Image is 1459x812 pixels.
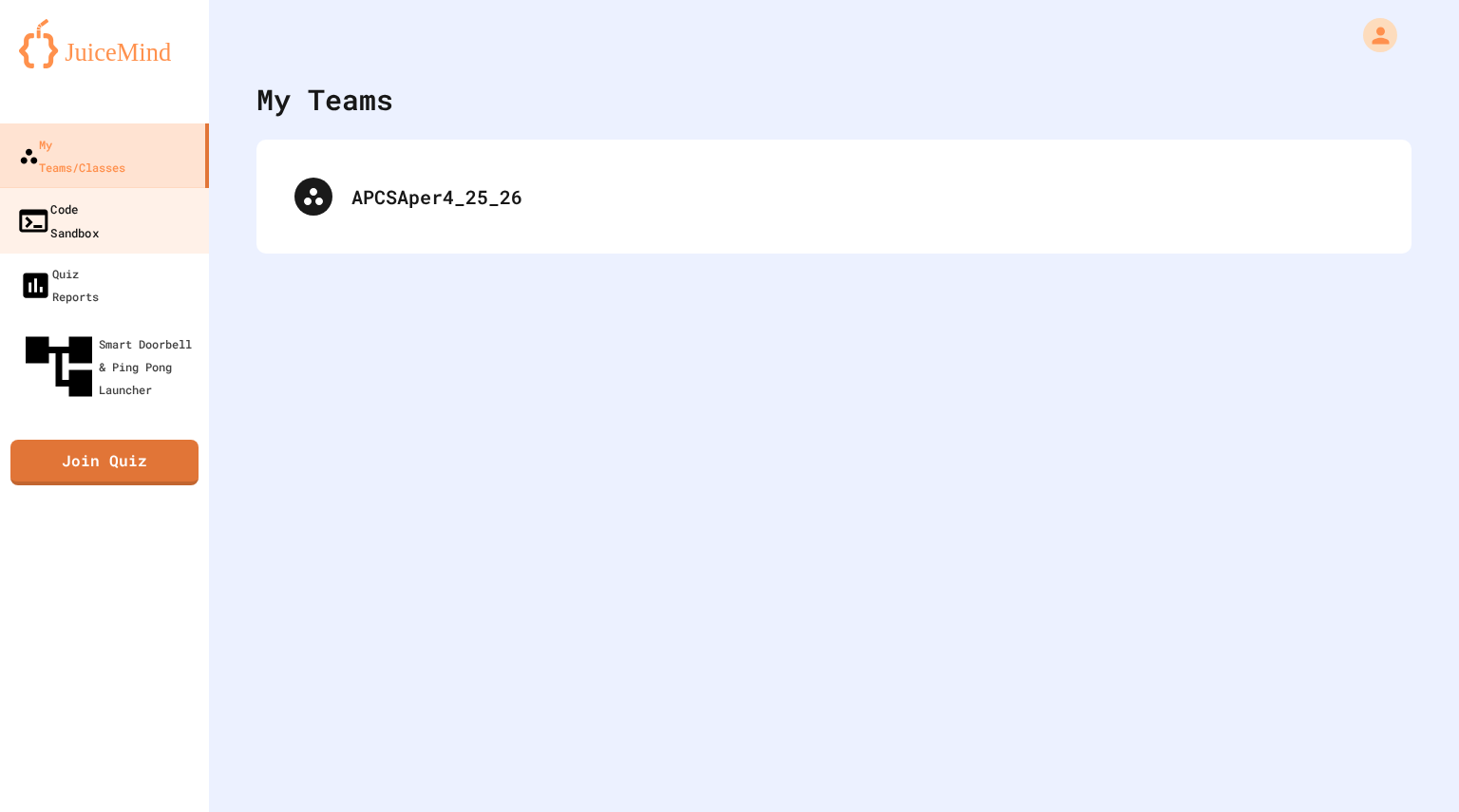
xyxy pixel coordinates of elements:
img: logo-orange.svg [19,19,190,68]
div: APCSAper4_25_26 [351,182,1374,211]
div: My Teams [256,78,393,121]
a: Join Quiz [10,440,199,485]
div: Code Sandbox [16,197,99,243]
div: My Teams/Classes [19,133,125,179]
div: Smart Doorbell & Ping Pong Launcher [19,327,201,406]
div: APCSAper4_25_26 [275,159,1393,235]
div: Quiz Reports [19,262,99,308]
div: My Account [1343,13,1402,57]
